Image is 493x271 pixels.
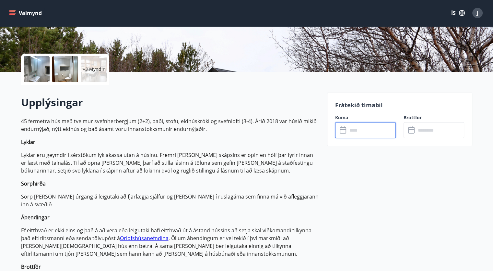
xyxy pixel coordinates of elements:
strong: Ábendingar [21,214,50,221]
label: Brottför [404,114,464,121]
p: +3 Myndir [83,66,105,72]
p: Ef eitthvað er ekki eins og það á að vera eða leigutaki hafi eitthvað út á ástand hússins að setj... [21,226,319,258]
button: menu [8,7,44,19]
button: ÍS [448,7,468,19]
button: J [470,5,485,21]
p: Lyklar eru geymdir í sérstökum lyklakassa utan á húsinu. Fremri [PERSON_NAME] skápsins er opin en... [21,151,319,174]
strong: Brottför [21,263,41,270]
a: Orlofshúsanefndina [120,235,169,242]
strong: Lyklar [21,138,35,146]
label: Koma [335,114,396,121]
p: 45 fermetra hús með tveimur svefnherbergjum (2+2), baði, stofu, eldhúskróki og svefnlofti (3-4). ... [21,117,319,133]
h2: Upplýsingar [21,95,319,110]
span: J [477,9,478,17]
p: Frátekið tímabil [335,101,464,109]
strong: Sorphirða [21,180,46,187]
p: Sorp [PERSON_NAME] úrgang á leigutaki að fjarlægja sjálfur og [PERSON_NAME] í ruslagáma sem finna... [21,193,319,208]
